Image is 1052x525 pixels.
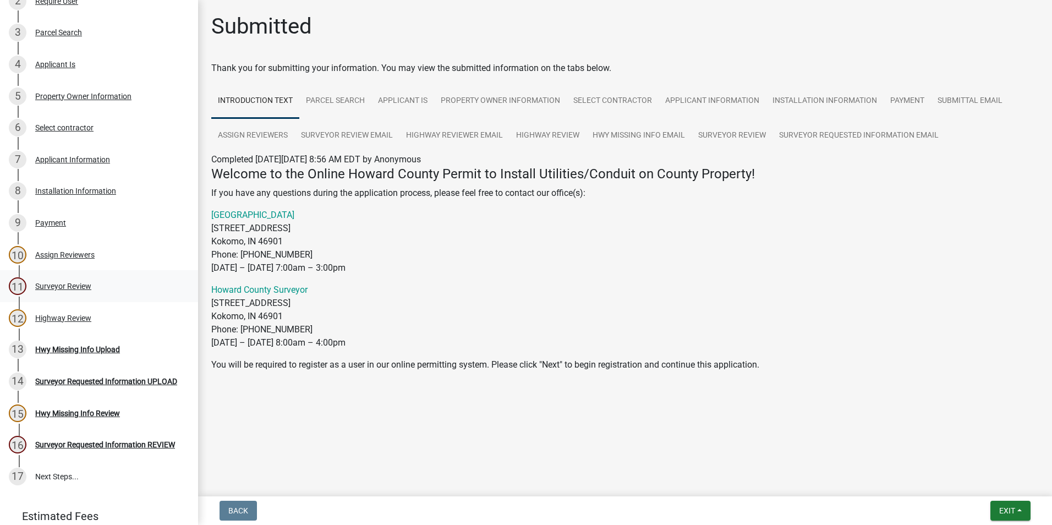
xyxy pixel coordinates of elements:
[9,56,26,73] div: 4
[211,358,1039,371] p: You will be required to register as a user in our online permitting system. Please click "Next" t...
[399,118,509,154] a: Highway Reviewer Email
[567,84,659,119] a: Select contractor
[35,61,75,68] div: Applicant Is
[434,84,567,119] a: Property Owner Information
[35,282,91,290] div: Surveyor Review
[211,285,308,295] a: Howard County Surveyor
[220,501,257,521] button: Back
[211,166,1039,182] h4: Welcome to the Online Howard County Permit to Install Utilities/Conduit on County Property!
[772,118,945,154] a: Surveyor REQUESTED Information Email
[211,13,312,40] h1: Submitted
[692,118,772,154] a: Surveyor Review
[9,309,26,327] div: 12
[371,84,434,119] a: Applicant Is
[9,277,26,295] div: 11
[211,84,299,119] a: Introduction Text
[35,219,66,227] div: Payment
[586,118,692,154] a: Hwy Missing Info Email
[9,87,26,105] div: 5
[9,468,26,485] div: 17
[9,373,26,390] div: 14
[35,409,120,417] div: Hwy Missing Info Review
[211,154,421,165] span: Completed [DATE][DATE] 8:56 AM EDT by Anonymous
[211,210,294,220] a: [GEOGRAPHIC_DATA]
[211,209,1039,275] p: [STREET_ADDRESS] Kokomo, IN 46901 Phone: [PHONE_NUMBER] [DATE] – [DATE] 7:00am – 3:00pm
[9,119,26,136] div: 6
[9,246,26,264] div: 10
[9,341,26,358] div: 13
[35,346,120,353] div: Hwy Missing Info Upload
[211,187,1039,200] p: If you have any questions during the application process, please feel free to contact our office(s):
[35,124,94,132] div: Select contractor
[509,118,586,154] a: Highway Review
[999,506,1015,515] span: Exit
[884,84,931,119] a: Payment
[35,29,82,36] div: Parcel Search
[35,92,131,100] div: Property Owner Information
[931,84,1009,119] a: Submittal Email
[211,118,294,154] a: Assign Reviewers
[9,436,26,453] div: 16
[659,84,766,119] a: Applicant Information
[294,118,399,154] a: Surveyor Review Email
[35,314,91,322] div: Highway Review
[35,441,175,449] div: Surveyor Requested Information REVIEW
[9,214,26,232] div: 9
[35,187,116,195] div: Installation Information
[9,182,26,200] div: 8
[35,156,110,163] div: Applicant Information
[9,151,26,168] div: 7
[211,62,1039,75] div: Thank you for submitting your information. You may view the submitted information on the tabs below.
[9,24,26,41] div: 3
[35,251,95,259] div: Assign Reviewers
[211,283,1039,349] p: [STREET_ADDRESS] Kokomo, IN 46901 Phone: [PHONE_NUMBER] [DATE] – [DATE] 8:00am – 4:00pm
[299,84,371,119] a: Parcel Search
[990,501,1031,521] button: Exit
[766,84,884,119] a: Installation Information
[9,404,26,422] div: 15
[35,378,177,385] div: Surveyor Requested Information UPLOAD
[228,506,248,515] span: Back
